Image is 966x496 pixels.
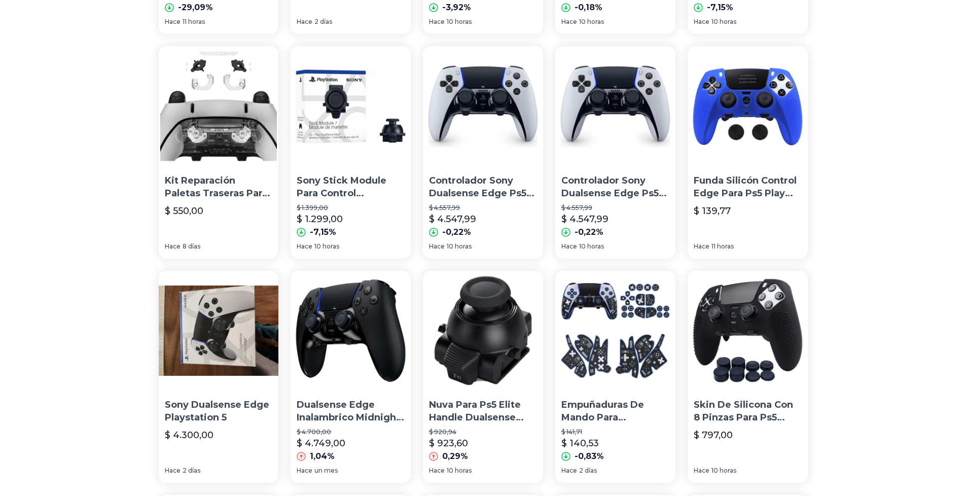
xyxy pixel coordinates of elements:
p: $ 4.700,00 [297,428,405,436]
span: Hace [297,242,312,251]
a: Controlador Sony Dualsense Edge Ps5, Inalámbrico, Blanco Y NegroControlador Sony Dualsense Edge P... [555,46,675,258]
p: $ 4.547,99 [561,212,609,226]
p: $ 4.557,99 [561,204,669,212]
p: Controlador Sony Dualsense Edge Ps5, Inalámbrico, [PERSON_NAME] Y Negro [561,174,669,200]
a: Empuñaduras De Mando Para Playstation 5 Dualsense EdgeEmpuñaduras De Mando Para Playstation 5 Dua... [555,271,675,483]
span: 2 días [183,467,200,475]
span: 10 horas [314,242,339,251]
span: Hace [694,18,709,26]
span: Hace [297,467,312,475]
p: -0,22% [575,226,603,238]
span: 10 horas [579,18,604,26]
span: 2 días [579,467,597,475]
p: -0,83% [575,450,604,463]
p: 0,29% [442,450,468,463]
p: -7,15% [707,2,733,14]
span: 8 días [183,242,200,251]
span: Hace [429,18,445,26]
span: Hace [297,18,312,26]
p: Sony Stick Module Para Control Dualsense Edge Color Negro [297,174,405,200]
p: $ 139,77 [694,204,731,218]
span: un mes [314,467,338,475]
p: $ 797,00 [694,428,733,442]
img: Nuva Para Ps5 Elite Handle Dualsense Edge Wireless [423,271,543,391]
p: Dualsense Edge Inalambrico Midnight Black Ps5 [297,399,405,424]
span: 10 horas [711,18,736,26]
span: 10 horas [447,242,472,251]
img: Sony Stick Module Para Control Dualsense Edge Color Negro [291,46,411,166]
span: 11 horas [711,242,734,251]
span: Hace [165,242,181,251]
a: Kit Reparación Paletas Traseras Para Control Dualsense EdgeKit Reparación Paletas Traseras Para C... [159,46,279,258]
p: $ 1.399,00 [297,204,405,212]
a: Sony Stick Module Para Control Dualsense Edge Color NegroSony Stick Module Para Control Dualsense... [291,46,411,258]
span: 10 horas [447,467,472,475]
p: 1,04% [310,450,335,463]
span: 10 horas [711,467,736,475]
img: Controlador Sony Dualsense Edge Ps5, Inalámbrico, Blanco Y Negro [423,46,543,166]
span: 2 días [314,18,332,26]
p: Funda Silicón Control Edge Para Ps5 Play Station 5 Dualsense [694,174,802,200]
img: Dualsense Edge Inalambrico Midnight Black Ps5 [291,271,411,391]
p: -7,15% [310,226,336,238]
span: Hace [561,18,577,26]
img: Skin De Silicona Con 8 Pinzas Para Ps5 Dualsense Edge [688,271,808,391]
span: Hace [429,467,445,475]
a: Sony Dualsense Edge Playstation 5Sony Dualsense Edge Playstation 5$ 4.300,00Hace2 días [159,271,279,483]
span: Hace [165,467,181,475]
a: Skin De Silicona Con 8 Pinzas Para Ps5 Dualsense EdgeSkin De Silicona Con 8 Pinzas Para Ps5 Duals... [688,271,808,483]
p: $ 4.300,00 [165,428,213,442]
span: Hace [694,467,709,475]
p: $ 4.749,00 [297,436,345,450]
p: $ 4.557,99 [429,204,537,212]
p: Controlador Sony Dualsense Edge Ps5, Inalámbrico, [PERSON_NAME] Y Negro [429,174,537,200]
p: $ 923,60 [429,436,468,450]
img: Funda Silicón Control Edge Para Ps5 Play Station 5 Dualsense [688,46,808,166]
span: 11 horas [183,18,205,26]
p: $ 4.547,99 [429,212,476,226]
a: Controlador Sony Dualsense Edge Ps5, Inalámbrico, Blanco Y NegroControlador Sony Dualsense Edge P... [423,46,543,258]
span: Hace [429,242,445,251]
span: Hace [561,242,577,251]
p: Kit Reparación Paletas Traseras Para Control Dualsense Edge [165,174,273,200]
p: Empuñaduras De Mando Para Playstation 5 Dualsense Edge [561,399,669,424]
p: $ 140,53 [561,436,599,450]
span: Hace [694,242,709,251]
span: Hace [165,18,181,26]
p: -0,22% [442,226,471,238]
span: Hace [561,467,577,475]
img: Controlador Sony Dualsense Edge Ps5, Inalámbrico, Blanco Y Negro [555,46,675,166]
p: -3,92% [442,2,471,14]
p: Nuva Para Ps5 Elite Handle Dualsense Edge Wireless [429,399,537,424]
span: 10 horas [579,242,604,251]
p: Skin De Silicona Con 8 Pinzas Para Ps5 Dualsense Edge [694,399,802,424]
p: -0,18% [575,2,602,14]
p: Sony Dualsense Edge Playstation 5 [165,399,273,424]
span: 10 horas [447,18,472,26]
a: Funda Silicón Control Edge Para Ps5 Play Station 5 DualsenseFunda Silicón Control Edge Para Ps5 P... [688,46,808,258]
img: Empuñaduras De Mando Para Playstation 5 Dualsense Edge [555,271,675,391]
a: Dualsense Edge Inalambrico Midnight Black Ps5Dualsense Edge Inalambrico Midnight Black Ps5$ 4.700... [291,271,411,483]
p: $ 550,00 [165,204,203,218]
p: $ 141,71 [561,428,669,436]
img: Sony Dualsense Edge Playstation 5 [159,271,279,391]
img: Kit Reparación Paletas Traseras Para Control Dualsense Edge [159,46,279,166]
p: -29,09% [178,2,213,14]
a: Nuva Para Ps5 Elite Handle Dualsense Edge WirelessNuva Para Ps5 Elite Handle Dualsense Edge Wirel... [423,271,543,483]
p: $ 1.299,00 [297,212,343,226]
p: $ 920,94 [429,428,537,436]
